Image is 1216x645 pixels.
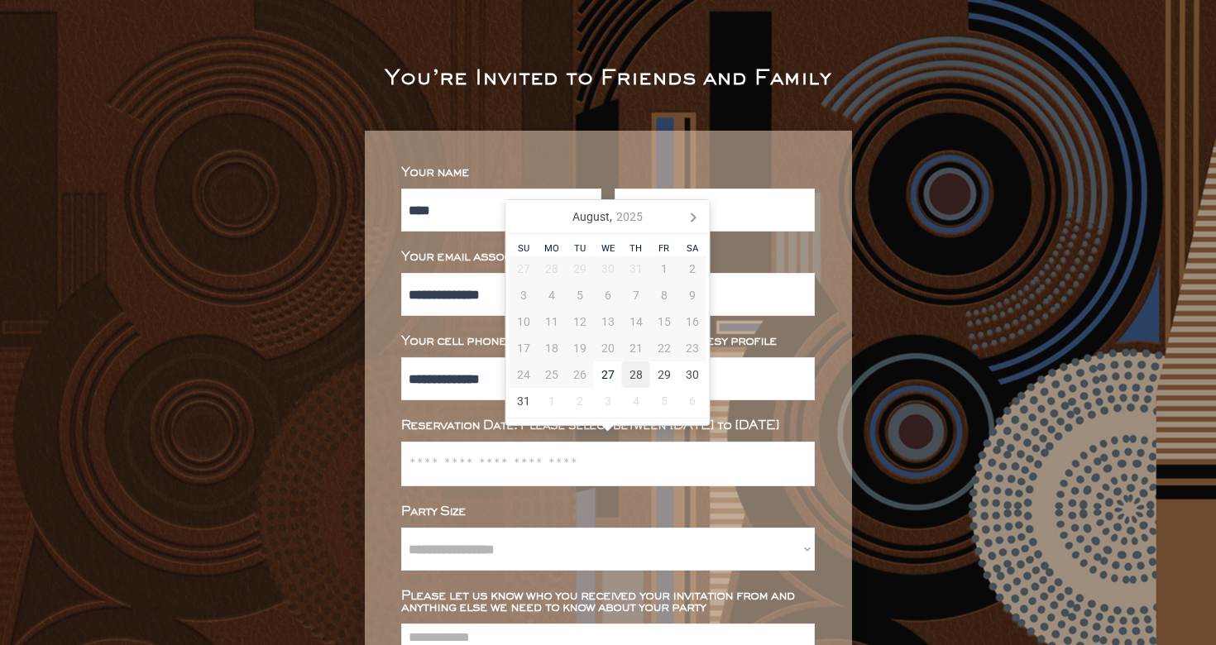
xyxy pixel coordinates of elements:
div: Su [510,244,538,253]
div: 11 [538,308,566,335]
div: 19 [566,335,594,361]
div: 3 [594,388,622,414]
div: Your cell phone number associated with your Resy profile [401,336,815,347]
div: 29 [650,361,678,388]
div: Th [622,244,650,253]
div: 28 [622,361,650,388]
div: 4 [622,388,650,414]
div: 26 [566,361,594,388]
div: Please let us know who you received your invitation from and anything else we need to know about ... [401,590,815,614]
div: 14 [622,308,650,335]
div: Sa [678,244,706,253]
div: August, [566,203,649,230]
div: 9 [678,282,706,308]
div: Party Size [401,506,815,518]
div: Tu [566,244,594,253]
div: 23 [678,335,706,361]
div: We [594,244,622,253]
div: 25 [538,361,566,388]
div: Mo [538,244,566,253]
div: 30 [594,256,622,282]
i: 2025 [616,211,643,222]
div: You’re Invited to Friends and Family [385,69,831,89]
div: 28 [538,256,566,282]
div: Reservation Date: Please select between [DATE] to [DATE] [401,420,815,432]
div: Fr [650,244,678,253]
div: 27 [594,361,622,388]
div: 17 [510,335,538,361]
div: 2 [678,256,706,282]
div: 31 [622,256,650,282]
div: 27 [510,256,538,282]
div: 5 [650,388,678,414]
div: Your email associated with your Resy Profile [401,251,815,263]
div: 1 [538,388,566,414]
div: 15 [650,308,678,335]
div: 1 [650,256,678,282]
div: 22 [650,335,678,361]
div: 3 [510,282,538,308]
div: 4 [538,282,566,308]
div: 13 [594,308,622,335]
div: 8 [650,282,678,308]
div: 30 [678,361,706,388]
div: 12 [566,308,594,335]
div: 21 [622,335,650,361]
div: 6 [678,388,706,414]
div: 5 [566,282,594,308]
div: 31 [510,388,538,414]
div: 6 [594,282,622,308]
div: Your name [401,167,815,179]
div: 29 [566,256,594,282]
div: 20 [594,335,622,361]
div: 24 [510,361,538,388]
div: 2 [566,388,594,414]
div: 7 [622,282,650,308]
div: 16 [678,308,706,335]
div: 18 [538,335,566,361]
div: 10 [510,308,538,335]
